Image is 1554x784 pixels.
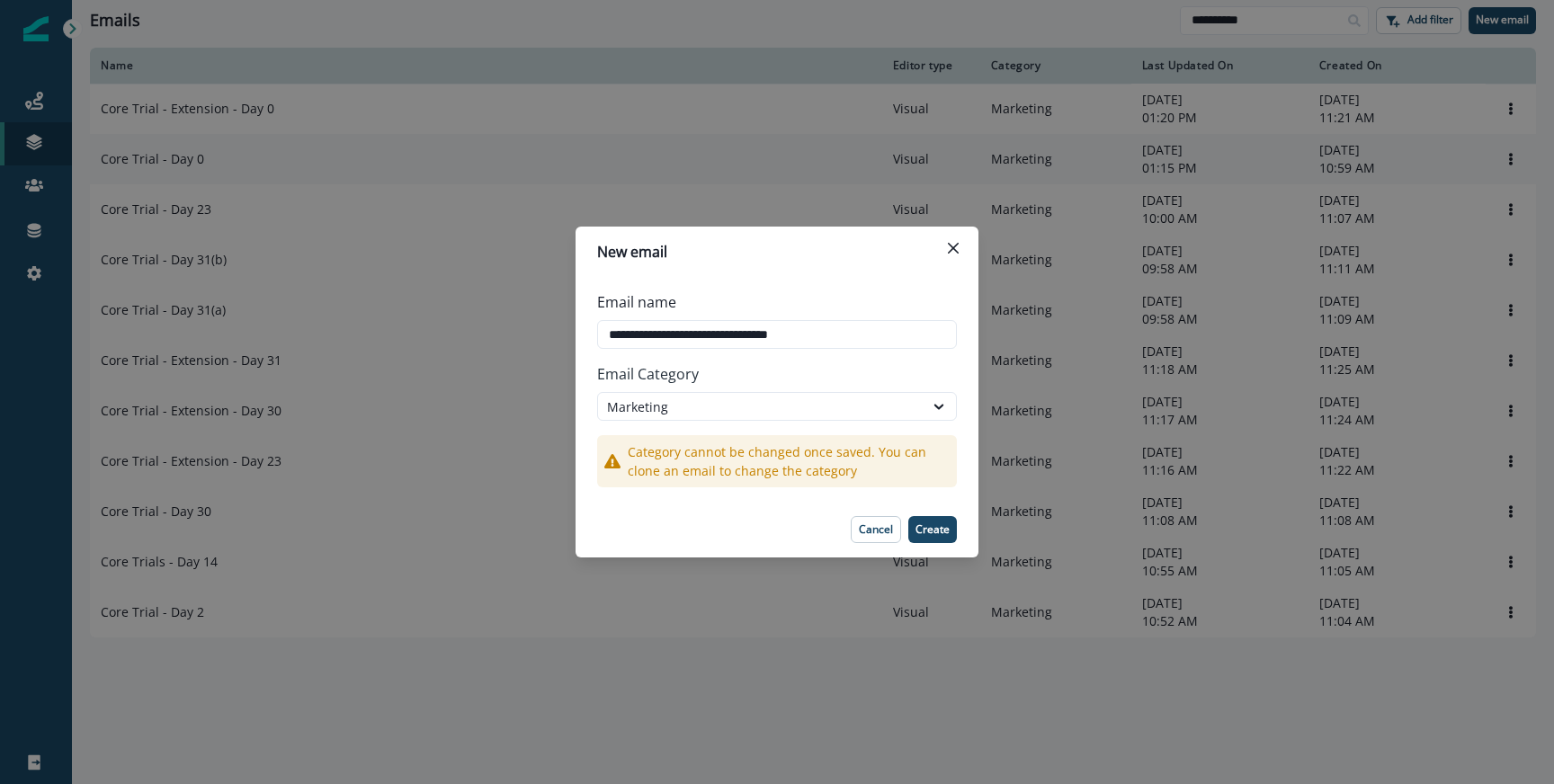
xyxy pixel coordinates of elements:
[597,241,667,263] p: New email
[908,516,957,543] button: Create
[597,291,676,313] p: Email name
[939,234,968,263] button: Close
[859,523,893,536] p: Cancel
[628,442,950,480] p: Category cannot be changed once saved. You can clone an email to change the category
[607,397,915,416] div: Marketing
[597,356,957,392] p: Email Category
[915,523,950,536] p: Create
[851,516,901,543] button: Cancel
